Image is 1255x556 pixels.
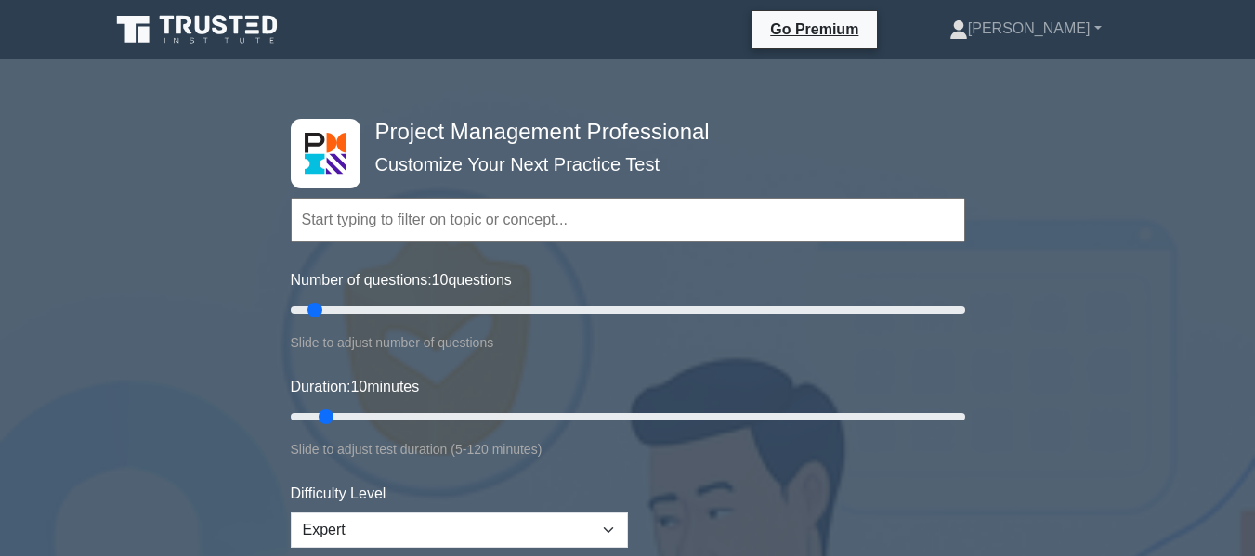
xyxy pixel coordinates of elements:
label: Duration: minutes [291,376,420,398]
div: Slide to adjust test duration (5-120 minutes) [291,438,965,460]
div: Slide to adjust number of questions [291,331,965,354]
label: Difficulty Level [291,483,386,505]
span: 10 [350,379,367,394]
label: Number of questions: questions [291,269,512,291]
a: [PERSON_NAME] [905,10,1146,47]
input: Start typing to filter on topic or concept... [291,198,965,242]
h4: Project Management Professional [368,119,874,146]
span: 10 [432,272,449,288]
a: Go Premium [759,18,869,41]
